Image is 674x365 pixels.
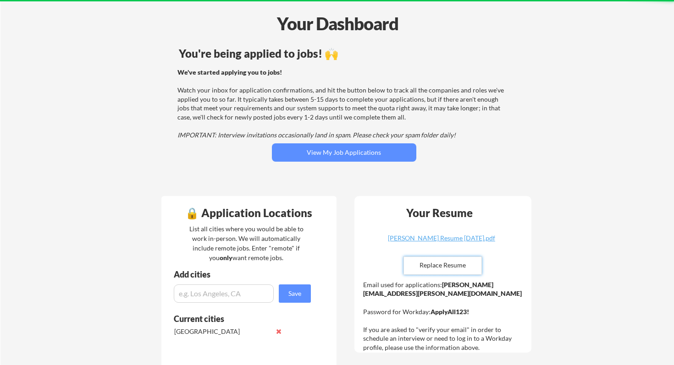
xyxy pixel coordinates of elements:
strong: We've started applying you to jobs! [177,68,282,76]
div: Watch your inbox for application confirmations, and hit the button below to track all the compani... [177,68,508,140]
button: View My Job Applications [272,143,416,162]
button: Save [279,284,311,303]
div: [PERSON_NAME] Resume [DATE].pdf [387,235,496,241]
div: Current cities [174,315,301,323]
em: IMPORTANT: Interview invitations occasionally land in spam. Please check your spam folder daily! [177,131,456,139]
div: List all cities where you would be able to work in-person. We will automatically include remote j... [183,224,309,262]
div: Add cities [174,270,313,278]
div: Your Dashboard [1,11,674,37]
div: Your Resume [394,207,485,218]
strong: only [220,254,232,261]
div: Email used for applications: Password for Workday: If you are asked to "verify your email" in ord... [363,280,525,352]
input: e.g. Los Angeles, CA [174,284,274,303]
div: 🔒 Application Locations [164,207,334,218]
strong: ApplyAll123! [431,308,469,316]
div: You're being applied to jobs! 🙌 [179,48,509,59]
a: [PERSON_NAME] Resume [DATE].pdf [387,235,496,249]
strong: [PERSON_NAME][EMAIL_ADDRESS][PERSON_NAME][DOMAIN_NAME] [363,281,522,298]
div: [GEOGRAPHIC_DATA] [174,327,271,336]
